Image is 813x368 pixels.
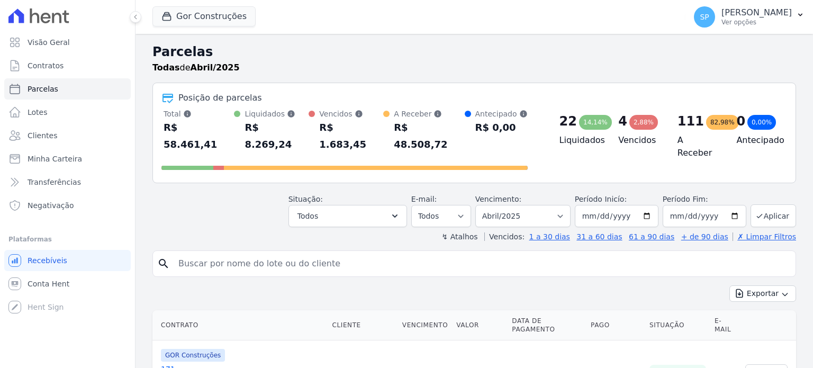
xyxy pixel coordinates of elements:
[677,134,720,159] h4: A Receber
[475,195,521,203] label: Vencimento:
[288,195,323,203] label: Situação:
[441,232,477,241] label: ↯ Atalhos
[721,7,792,18] p: [PERSON_NAME]
[645,310,710,340] th: Situação
[4,195,131,216] a: Negativação
[508,310,586,340] th: Data de Pagamento
[161,349,225,362] span: GOR Construções
[575,195,627,203] label: Período Inicío:
[736,113,745,130] div: 0
[586,310,645,340] th: Pago
[4,78,131,100] a: Parcelas
[452,310,508,340] th: Valor
[475,119,528,136] div: R$ 0,00
[4,55,131,76] a: Contratos
[319,119,383,153] div: R$ 1.683,45
[629,115,658,130] div: 2,88%
[328,310,398,340] th: Cliente
[685,2,813,32] button: SP [PERSON_NAME] Ver opções
[172,253,791,274] input: Buscar por nome do lote ou do cliente
[152,310,328,340] th: Contrato
[28,130,57,141] span: Clientes
[152,61,240,74] p: de
[721,18,792,26] p: Ver opções
[681,232,728,241] a: + de 90 dias
[677,113,704,130] div: 111
[297,210,318,222] span: Todos
[629,232,674,241] a: 61 a 90 dias
[28,37,70,48] span: Visão Geral
[663,194,746,205] label: Período Fim:
[245,109,309,119] div: Liquidados
[28,60,64,71] span: Contratos
[733,232,796,241] a: ✗ Limpar Filtros
[398,310,452,340] th: Vencimento
[4,250,131,271] a: Recebíveis
[152,62,180,73] strong: Todas
[4,32,131,53] a: Visão Geral
[700,13,709,21] span: SP
[618,113,627,130] div: 4
[28,107,48,118] span: Lotes
[178,92,262,104] div: Posição de parcelas
[288,205,407,227] button: Todos
[28,154,82,164] span: Minha Carteira
[729,285,796,302] button: Exportar
[394,119,464,153] div: R$ 48.508,72
[28,200,74,211] span: Negativação
[4,172,131,193] a: Transferências
[618,134,661,147] h4: Vencidos
[484,232,525,241] label: Vencidos:
[191,62,240,73] strong: Abril/2025
[164,109,234,119] div: Total
[4,102,131,123] a: Lotes
[475,109,528,119] div: Antecipado
[579,115,612,130] div: 14,14%
[394,109,464,119] div: A Receber
[28,279,69,289] span: Conta Hent
[747,115,776,130] div: 0,00%
[576,232,622,241] a: 31 a 60 dias
[706,115,739,130] div: 82,98%
[152,6,256,26] button: Gor Construções
[164,119,234,153] div: R$ 58.461,41
[751,204,796,227] button: Aplicar
[28,255,67,266] span: Recebíveis
[4,148,131,169] a: Minha Carteira
[559,134,602,147] h4: Liquidados
[4,125,131,146] a: Clientes
[4,273,131,294] a: Conta Hent
[559,113,577,130] div: 22
[8,233,127,246] div: Plataformas
[245,119,309,153] div: R$ 8.269,24
[529,232,570,241] a: 1 a 30 dias
[710,310,741,340] th: E-mail
[157,257,170,270] i: search
[28,84,58,94] span: Parcelas
[152,42,796,61] h2: Parcelas
[411,195,437,203] label: E-mail:
[736,134,779,147] h4: Antecipado
[319,109,383,119] div: Vencidos
[28,177,81,187] span: Transferências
